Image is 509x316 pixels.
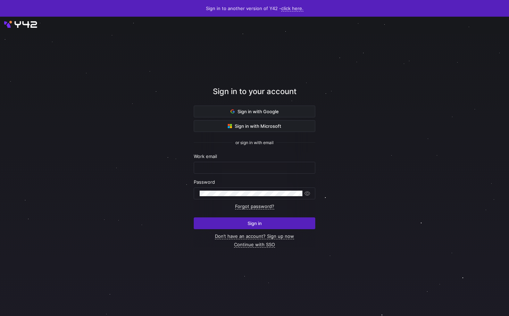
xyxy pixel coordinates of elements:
span: Password [194,179,215,185]
a: Don’t have an account? Sign up now [215,233,294,239]
button: Sign in [194,217,315,229]
a: Forgot password? [235,203,274,209]
span: or sign in with email [235,140,274,145]
a: Continue with SSO [234,242,275,248]
span: Work email [194,153,217,159]
button: Sign in with Google [194,106,315,117]
span: Sign in [248,221,262,226]
button: Sign in with Microsoft [194,120,315,132]
div: Sign in to your account [194,86,315,106]
a: click here. [281,6,303,11]
span: Sign in with Google [231,109,279,114]
span: Sign in with Microsoft [228,123,281,129]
